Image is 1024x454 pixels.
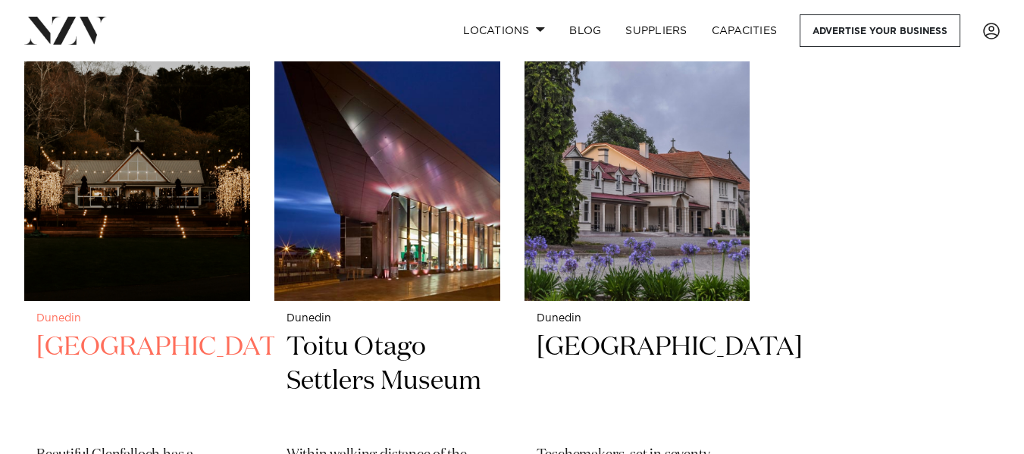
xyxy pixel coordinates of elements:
[451,14,557,47] a: Locations
[36,313,238,324] small: Dunedin
[700,14,790,47] a: Capacities
[287,330,488,433] h2: Toitu Otago Settlers Museum
[613,14,699,47] a: SUPPLIERS
[537,313,738,324] small: Dunedin
[537,330,738,433] h2: [GEOGRAPHIC_DATA]
[36,330,238,433] h2: [GEOGRAPHIC_DATA]
[557,14,613,47] a: BLOG
[24,17,107,44] img: nzv-logo.png
[287,313,488,324] small: Dunedin
[800,14,960,47] a: Advertise your business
